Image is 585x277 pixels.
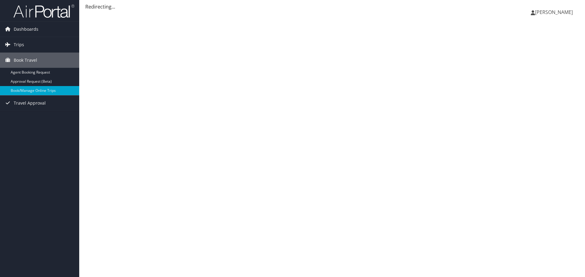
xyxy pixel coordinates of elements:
[14,37,24,52] span: Trips
[531,3,579,21] a: [PERSON_NAME]
[85,3,579,10] div: Redirecting...
[13,4,74,18] img: airportal-logo.png
[14,95,46,111] span: Travel Approval
[535,9,573,16] span: [PERSON_NAME]
[14,53,37,68] span: Book Travel
[14,22,38,37] span: Dashboards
